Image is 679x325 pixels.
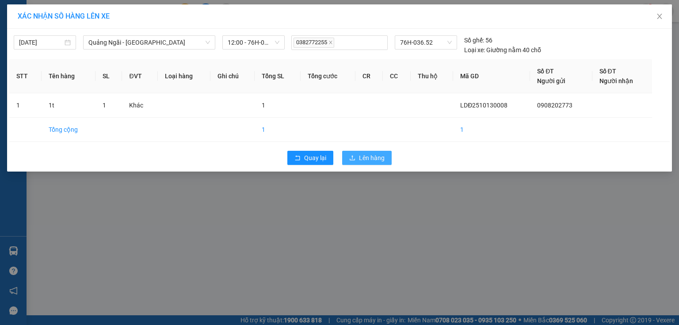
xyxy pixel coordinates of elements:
td: 1 [453,118,530,142]
span: Quay lại [304,153,326,163]
span: down [205,40,210,45]
th: Mã GD [453,59,530,93]
span: 1 [103,102,106,109]
span: 0908202773 [537,102,572,109]
td: 1 [255,118,301,142]
span: rollback [294,155,301,162]
th: Tổng SL [255,59,301,93]
span: Số ĐT [537,68,554,75]
span: Loại xe: [464,45,485,55]
span: Người gửi [537,77,565,84]
th: Ghi chú [210,59,255,93]
span: 0382772255 [294,38,334,48]
span: LDĐ2510130008 [460,102,507,109]
span: Số ĐT [599,68,616,75]
th: STT [9,59,42,93]
th: Loại hàng [158,59,210,93]
input: 13/10/2025 [19,38,63,47]
td: Khác [122,93,157,118]
td: Tổng cộng [42,118,96,142]
th: CC [383,59,411,93]
th: SL [95,59,122,93]
span: Quảng Ngãi - Vũng Tàu [88,36,210,49]
th: CR [355,59,383,93]
span: 12:00 - 76H-036.52 [228,36,279,49]
th: Thu hộ [411,59,453,93]
div: 56 [464,35,492,45]
span: Lên hàng [359,153,385,163]
td: 1 [9,93,42,118]
button: rollbackQuay lại [287,151,333,165]
span: XÁC NHẬN SỐ HÀNG LÊN XE [18,12,110,20]
th: ĐVT [122,59,157,93]
th: Tổng cước [301,59,355,93]
span: close [656,13,663,20]
td: 1t [42,93,96,118]
span: 76H-036.52 [400,36,451,49]
span: 1 [262,102,265,109]
button: Close [647,4,672,29]
span: close [328,40,333,45]
th: Tên hàng [42,59,96,93]
span: Người nhận [599,77,633,84]
button: uploadLên hàng [342,151,392,165]
div: Giường nằm 40 chỗ [464,45,541,55]
span: Số ghế: [464,35,484,45]
span: upload [349,155,355,162]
